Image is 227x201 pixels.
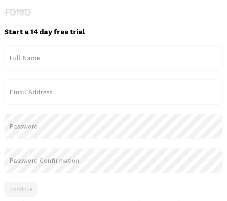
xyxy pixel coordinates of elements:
label: Password [4,114,223,139]
img: fomo-logo-gray-b99e0e8ada9f9040e2984d0d95b3b12da0074ffd48d1e5cb62ac37fc77b0b268.svg [4,9,31,16]
label: Full Name [4,45,223,71]
label: Email Address [4,79,223,105]
h1: Start a 14 day free trial [4,27,223,36]
label: Password Confirmation [4,148,223,173]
